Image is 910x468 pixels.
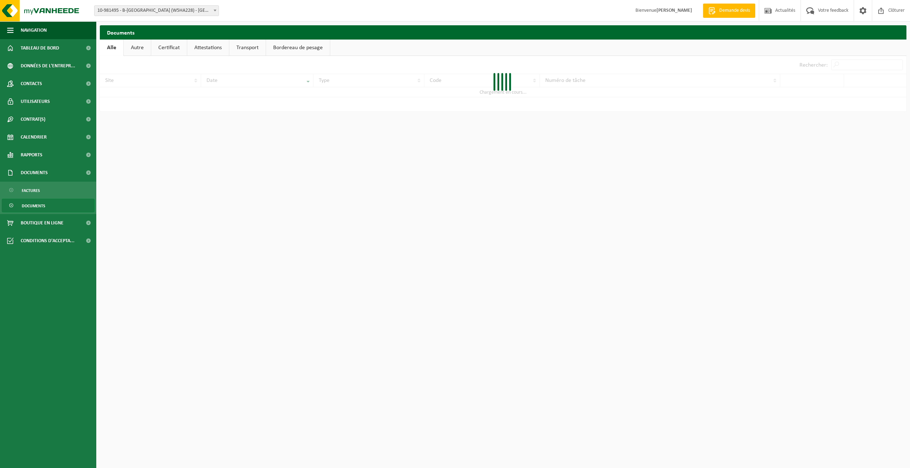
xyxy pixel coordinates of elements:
[2,199,94,212] a: Documents
[100,25,906,39] h2: Documents
[21,39,59,57] span: Tableau de bord
[151,40,187,56] a: Certificat
[21,128,47,146] span: Calendrier
[21,164,48,182] span: Documents
[266,40,330,56] a: Bordereau de pesage
[21,214,63,232] span: Boutique en ligne
[21,110,45,128] span: Contrat(s)
[22,184,40,197] span: Factures
[94,6,219,16] span: 10-981495 - B-ST GARE MARCHIENNE AU PONT (W5HA228) - MARCHIENNE-AU-PONT
[21,57,75,75] span: Données de l'entrepr...
[21,146,42,164] span: Rapports
[703,4,755,18] a: Demande devis
[94,5,219,16] span: 10-981495 - B-ST GARE MARCHIENNE AU PONT (W5HA228) - MARCHIENNE-AU-PONT
[22,199,45,213] span: Documents
[124,40,151,56] a: Autre
[2,183,94,197] a: Factures
[717,7,752,14] span: Demande devis
[21,75,42,93] span: Contacts
[21,21,47,39] span: Navigation
[229,40,266,56] a: Transport
[21,93,50,110] span: Utilisateurs
[21,232,75,250] span: Conditions d'accepta...
[187,40,229,56] a: Attestations
[656,8,692,13] strong: [PERSON_NAME]
[100,40,123,56] a: Alle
